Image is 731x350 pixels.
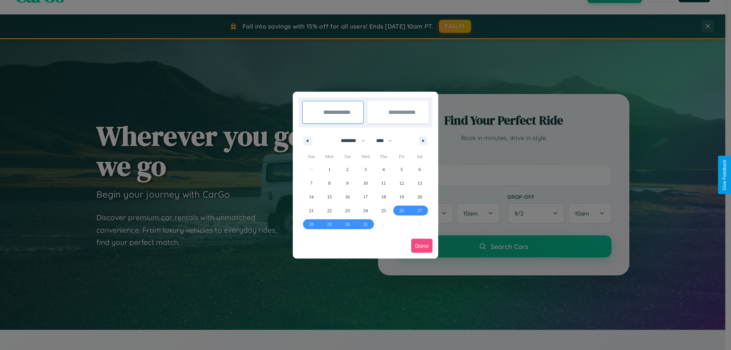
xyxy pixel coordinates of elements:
[417,204,422,217] span: 27
[356,150,374,163] span: Wed
[327,217,332,231] span: 29
[418,163,421,176] span: 6
[310,176,313,190] span: 7
[363,217,368,231] span: 31
[346,176,349,190] span: 9
[722,160,727,190] div: Give Feedback
[345,217,350,231] span: 30
[393,190,410,204] button: 19
[320,190,338,204] button: 15
[356,190,374,204] button: 17
[327,204,332,217] span: 22
[399,190,404,204] span: 19
[320,150,338,163] span: Mon
[309,190,314,204] span: 14
[375,190,393,204] button: 18
[375,150,393,163] span: Thu
[320,176,338,190] button: 8
[363,190,368,204] span: 17
[356,176,374,190] button: 10
[381,176,386,190] span: 11
[328,176,330,190] span: 8
[401,163,403,176] span: 5
[356,217,374,231] button: 31
[381,190,386,204] span: 18
[309,217,314,231] span: 28
[417,190,422,204] span: 20
[393,163,410,176] button: 5
[411,150,429,163] span: Sat
[320,204,338,217] button: 22
[309,204,314,217] span: 21
[411,239,433,253] button: Done
[382,163,385,176] span: 4
[346,163,349,176] span: 2
[302,217,320,231] button: 28
[302,204,320,217] button: 21
[393,176,410,190] button: 12
[338,204,356,217] button: 23
[328,163,330,176] span: 1
[381,204,386,217] span: 25
[338,163,356,176] button: 2
[302,176,320,190] button: 7
[375,204,393,217] button: 25
[302,190,320,204] button: 14
[399,204,404,217] span: 26
[338,217,356,231] button: 30
[363,176,368,190] span: 10
[417,176,422,190] span: 13
[338,190,356,204] button: 16
[411,176,429,190] button: 13
[338,150,356,163] span: Tue
[411,190,429,204] button: 20
[327,190,332,204] span: 15
[363,204,368,217] span: 24
[320,217,338,231] button: 29
[320,163,338,176] button: 1
[411,163,429,176] button: 6
[375,176,393,190] button: 11
[393,150,410,163] span: Fri
[364,163,367,176] span: 3
[345,190,350,204] span: 16
[411,204,429,217] button: 27
[345,204,350,217] span: 23
[393,204,410,217] button: 26
[356,204,374,217] button: 24
[356,163,374,176] button: 3
[302,150,320,163] span: Sun
[338,176,356,190] button: 9
[375,163,393,176] button: 4
[399,176,404,190] span: 12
